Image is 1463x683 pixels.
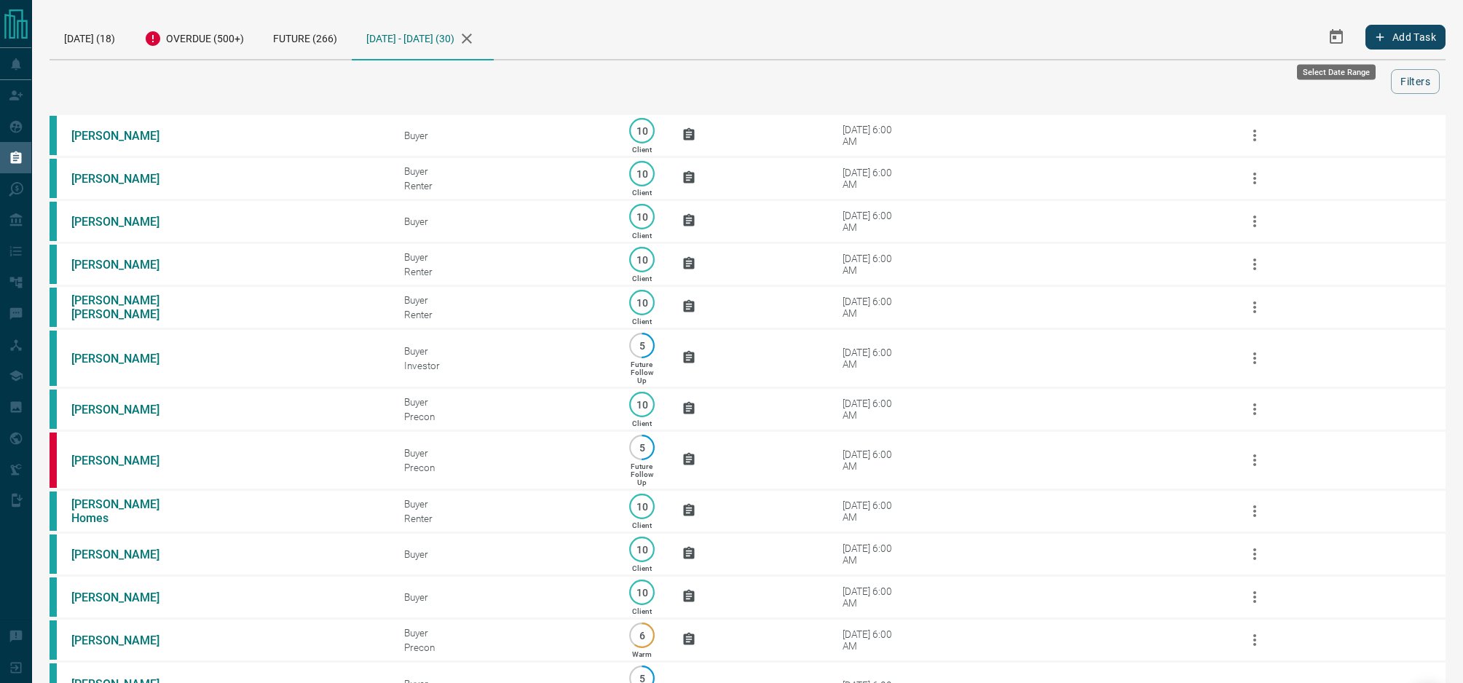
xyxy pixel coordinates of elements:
div: Buyer [404,345,602,357]
p: Client [632,607,652,615]
a: [PERSON_NAME] [71,129,181,143]
div: Investor [404,360,602,371]
div: condos.ca [50,288,57,327]
div: condos.ca [50,491,57,531]
div: Precon [404,462,602,473]
p: Warm [632,650,652,658]
div: Buyer [404,294,602,306]
div: condos.ca [50,116,57,155]
p: 10 [636,211,647,222]
p: Client [632,232,652,240]
div: condos.ca [50,202,57,241]
div: condos.ca [50,390,57,429]
div: [DATE] (18) [50,15,130,59]
div: [DATE] - [DATE] (30) [352,15,494,60]
a: [PERSON_NAME] Homes [71,497,181,525]
div: condos.ca [50,577,57,617]
a: [PERSON_NAME] [71,403,181,416]
div: condos.ca [50,159,57,198]
div: Buyer [404,591,602,603]
p: 10 [636,254,647,265]
p: 10 [636,587,647,598]
div: condos.ca [50,331,57,386]
div: condos.ca [50,534,57,574]
div: Renter [404,309,602,320]
div: Buyer [404,627,602,639]
div: Future (266) [259,15,352,59]
p: 10 [636,125,647,136]
div: [DATE] 6:00 AM [843,253,904,276]
a: [PERSON_NAME] [71,215,181,229]
p: 10 [636,399,647,410]
button: Add Task [1365,25,1446,50]
p: 5 [636,442,647,453]
div: Buyer [404,498,602,510]
a: [PERSON_NAME] [71,258,181,272]
div: condos.ca [50,620,57,660]
div: Buyer [404,548,602,560]
div: [DATE] 6:00 AM [843,542,904,566]
div: Overdue (500+) [130,15,259,59]
a: [PERSON_NAME] [71,548,181,561]
p: Client [632,521,652,529]
div: Buyer [404,251,602,263]
div: [DATE] 6:00 AM [843,449,904,472]
a: [PERSON_NAME] [71,633,181,647]
div: Buyer [404,165,602,177]
a: [PERSON_NAME] [71,352,181,366]
div: Buyer [404,130,602,141]
div: [DATE] 6:00 AM [843,296,904,319]
div: [DATE] 6:00 AM [843,210,904,233]
div: Select Date Range [1297,65,1376,80]
p: 5 [636,340,647,351]
div: Precon [404,411,602,422]
div: Buyer [404,447,602,459]
a: [PERSON_NAME] [PERSON_NAME] [71,293,181,321]
div: [DATE] 6:00 AM [843,167,904,190]
div: [DATE] 6:00 AM [843,628,904,652]
div: property.ca [50,433,57,488]
p: Client [632,146,652,154]
div: Buyer [404,216,602,227]
button: Filters [1391,69,1440,94]
a: [PERSON_NAME] [71,454,181,467]
p: Client [632,189,652,197]
p: Client [632,317,652,325]
p: 10 [636,297,647,308]
div: Renter [404,513,602,524]
p: Future Follow Up [631,360,653,384]
p: 10 [636,544,647,555]
p: Client [632,419,652,427]
div: condos.ca [50,245,57,284]
a: [PERSON_NAME] [71,591,181,604]
a: [PERSON_NAME] [71,172,181,186]
div: [DATE] 6:00 AM [843,347,904,370]
p: Client [632,564,652,572]
div: [DATE] 6:00 AM [843,124,904,147]
div: Renter [404,180,602,192]
div: [DATE] 6:00 AM [843,398,904,421]
div: Precon [404,641,602,653]
p: Client [632,275,652,283]
p: Future Follow Up [631,462,653,486]
button: Select Date Range [1319,20,1354,55]
div: Renter [404,266,602,277]
div: Buyer [404,396,602,408]
p: 6 [636,630,647,641]
div: [DATE] 6:00 AM [843,500,904,523]
p: 10 [636,168,647,179]
p: 10 [636,501,647,512]
div: [DATE] 6:00 AM [843,585,904,609]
